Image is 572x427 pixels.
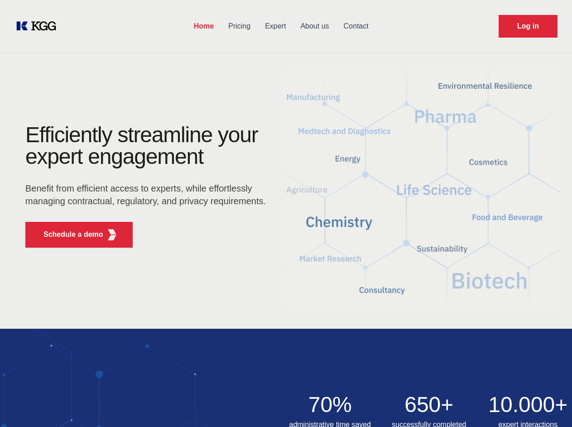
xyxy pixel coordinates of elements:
a: Home [187,14,221,38]
h1: Efficiently streamline your expert engagement [25,124,272,168]
h2: 650+ [385,394,473,416]
h2: 70% [286,394,375,416]
img: KGG Fifth Element RED [106,229,118,240]
a: Pricing [221,14,258,38]
a: KOL Knowledge Platform: Talk to Key External Experts (KEE) [14,19,63,34]
a: About us [293,14,336,38]
p: Schedule a demo [43,229,103,240]
button: Schedule a demoKGG Fifth Element RED [25,222,133,248]
a: Contact [336,14,376,38]
a: Expert [258,14,293,38]
p: Benefit from efficient access to experts, while effortlessly managing contractual, regulatory, an... [25,182,272,207]
img: KGG Fifth Element RED [286,59,562,320]
a: Request Demo [499,15,558,38]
